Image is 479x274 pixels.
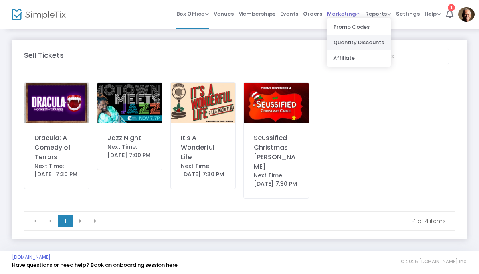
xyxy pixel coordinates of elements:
[24,211,455,211] div: Data table
[327,50,391,66] li: Affiliate
[176,10,209,18] span: Box Office
[254,133,299,171] div: Seussified Christmas [PERSON_NAME]
[58,215,73,227] span: Page 1
[97,83,162,123] img: 638927006381197525IMG0803.png
[107,133,152,143] div: Jazz Night
[303,4,322,24] span: Orders
[396,4,420,24] span: Settings
[12,254,51,260] a: [DOMAIN_NAME]
[448,4,455,11] div: 1
[424,10,441,18] span: Help
[349,49,449,64] input: Search Events
[34,133,79,162] div: Dracula: A Comedy of Terrors
[181,133,226,162] div: It's A Wonderful Life
[34,162,79,179] div: Next Time: [DATE] 7:30 PM
[280,4,298,24] span: Events
[254,171,299,188] div: Next Time: [DATE] 7:30 PM
[24,83,89,123] img: IMG8342.jpeg
[109,217,446,225] kendo-pager-info: 1 - 4 of 4 items
[327,19,391,35] li: Promo Codes
[244,83,309,123] img: IMG0031.jpeg
[327,10,360,18] span: Marketing
[365,10,391,18] span: Reports
[107,143,152,160] div: Next Time: [DATE] 7:00 PM
[214,4,234,24] span: Venues
[238,4,275,24] span: Memberships
[24,50,64,61] m-panel-title: Sell Tickets
[12,261,178,269] a: Have questions or need help? Book an onboarding session here
[181,162,226,179] div: Next Time: [DATE] 7:30 PM
[327,35,391,50] li: Quantity Discounts
[171,83,236,123] img: 638914806454820107IMG0205.jpeg
[401,258,467,265] span: © 2025 [DOMAIN_NAME] Inc.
